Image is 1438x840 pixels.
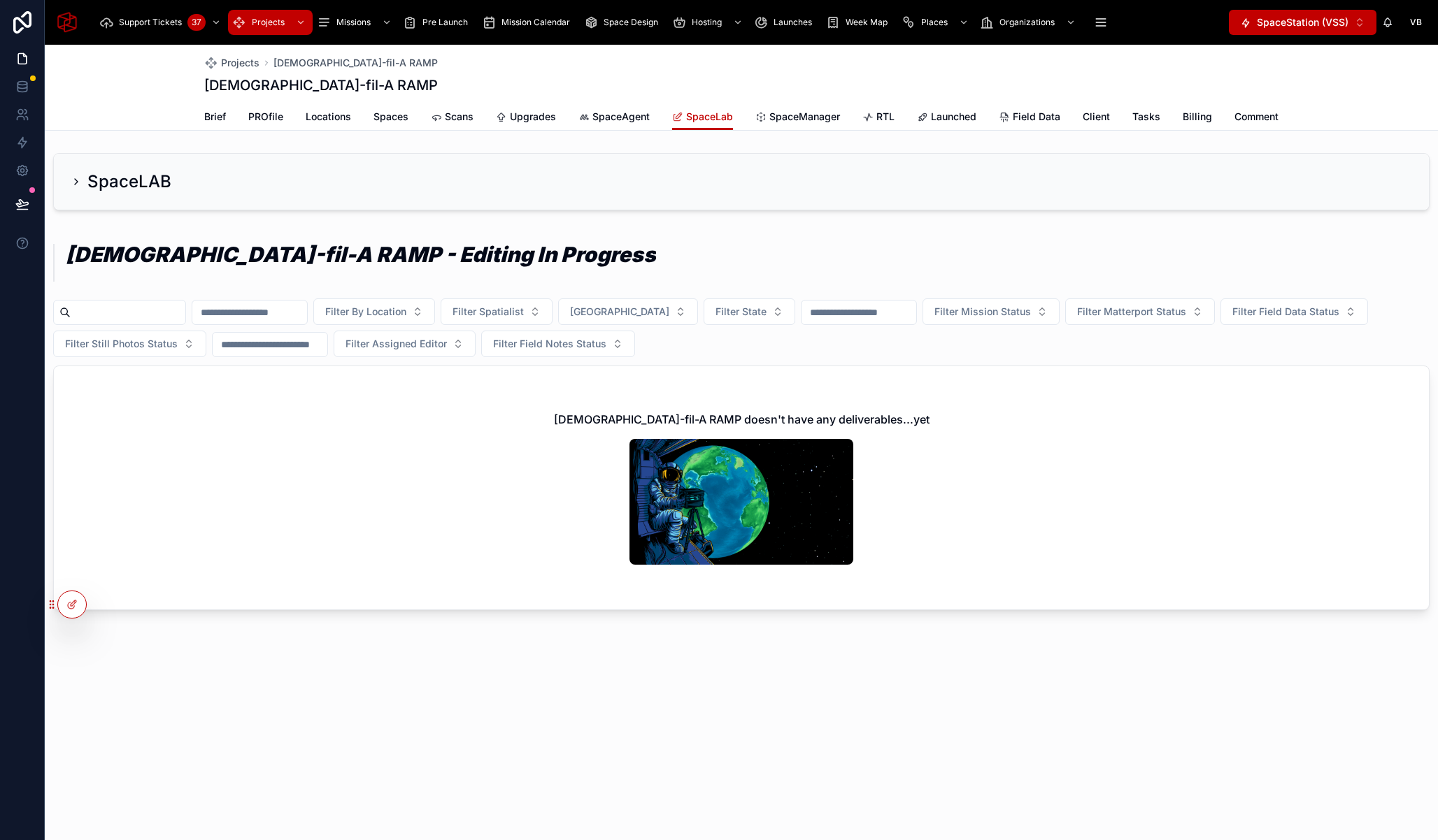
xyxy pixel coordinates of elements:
span: Projects [221,56,259,70]
a: SpaceAgent [578,104,650,132]
a: Week Map [822,10,897,35]
button: Select Button [481,331,635,357]
a: Organizations [976,10,1083,35]
a: Projects [228,10,313,35]
span: Filter Mission Status [934,305,1031,319]
a: Brief [204,104,226,132]
a: Places [897,10,976,35]
button: Select Button [704,298,795,325]
h1: [DEMOGRAPHIC_DATA]-fil-A RAMP - Editing In Progress [66,244,656,265]
button: Select Button [923,298,1060,325]
div: scrollable content [90,7,1229,38]
span: Scans [445,110,474,124]
div: 37 [187,14,206,31]
button: Select Button [558,298,698,325]
a: Spaces [373,104,408,132]
span: SpaceManager [769,110,840,124]
span: Filter Spatialist [453,305,524,319]
button: Select Button [1065,298,1215,325]
span: Missions [336,17,371,28]
a: Support Tickets37 [95,10,228,35]
button: Select Button [1220,298,1368,325]
span: Organizations [999,17,1055,28]
span: Pre Launch [422,17,468,28]
h1: [DEMOGRAPHIC_DATA]-fil-A RAMP [204,75,438,95]
a: Field Data [999,104,1060,132]
span: Support Tickets [119,17,182,28]
span: Launched [931,110,976,124]
span: SpaceLab [686,110,733,124]
a: Pre Launch [399,10,478,35]
span: Mission Calendar [501,17,570,28]
span: Client [1083,110,1110,124]
button: Select Button [1229,10,1376,35]
span: Space Design [604,17,658,28]
span: Comments [1234,110,1284,124]
a: Projects [204,56,259,70]
span: SpaceStation (VSS) [1257,15,1348,29]
span: Billing [1183,110,1212,124]
span: Locations [306,110,351,124]
span: RTL [876,110,895,124]
span: Filter State [716,305,767,319]
span: Hosting [692,17,722,28]
a: Billing [1183,104,1212,132]
span: Projects [252,17,285,28]
span: Filter By Location [325,305,406,319]
span: Filter Field Data Status [1232,305,1339,319]
img: App logo [56,11,78,34]
a: Launches [750,10,822,35]
span: Launches [774,17,812,28]
a: PROfile [248,104,283,132]
a: Missions [313,10,399,35]
a: Tasks [1132,104,1160,132]
a: Client [1083,104,1110,132]
a: RTL [862,104,895,132]
a: Locations [306,104,351,132]
span: Tasks [1132,110,1160,124]
button: Select Button [53,331,206,357]
span: Filter Still Photos Status [65,337,178,351]
span: Field Data [1013,110,1060,124]
span: Filter Assigned Editor [346,337,447,351]
span: Week Map [846,17,888,28]
span: Upgrades [510,110,556,124]
a: Scans [431,104,474,132]
button: Select Button [313,298,435,325]
a: Mission Calendar [478,10,580,35]
span: SpaceAgent [592,110,650,124]
button: Select Button [441,298,553,325]
a: Launched [917,104,976,132]
span: Brief [204,110,226,124]
h2: SpaceLAB [87,171,171,193]
a: Hosting [668,10,750,35]
h2: [DEMOGRAPHIC_DATA]-fil-A RAMP doesn't have any deliverables...yet [554,411,930,428]
span: Spaces [373,110,408,124]
a: [DEMOGRAPHIC_DATA]-fil-A RAMP [273,56,438,70]
span: PROfile [248,110,283,124]
span: Places [921,17,948,28]
img: Chick-fil-A RAMP doesn't have any deliverables...yet [629,439,853,565]
span: Filter Matterport Status [1077,305,1186,319]
span: VB [1410,17,1422,28]
span: Filter Field Notes Status [493,337,606,351]
a: SpaceLab [672,104,733,131]
a: Upgrades [496,104,556,132]
button: Select Button [334,331,476,357]
a: Comments [1234,104,1284,132]
a: Space Design [580,10,668,35]
a: SpaceManager [755,104,840,132]
span: [GEOGRAPHIC_DATA] [570,305,669,319]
